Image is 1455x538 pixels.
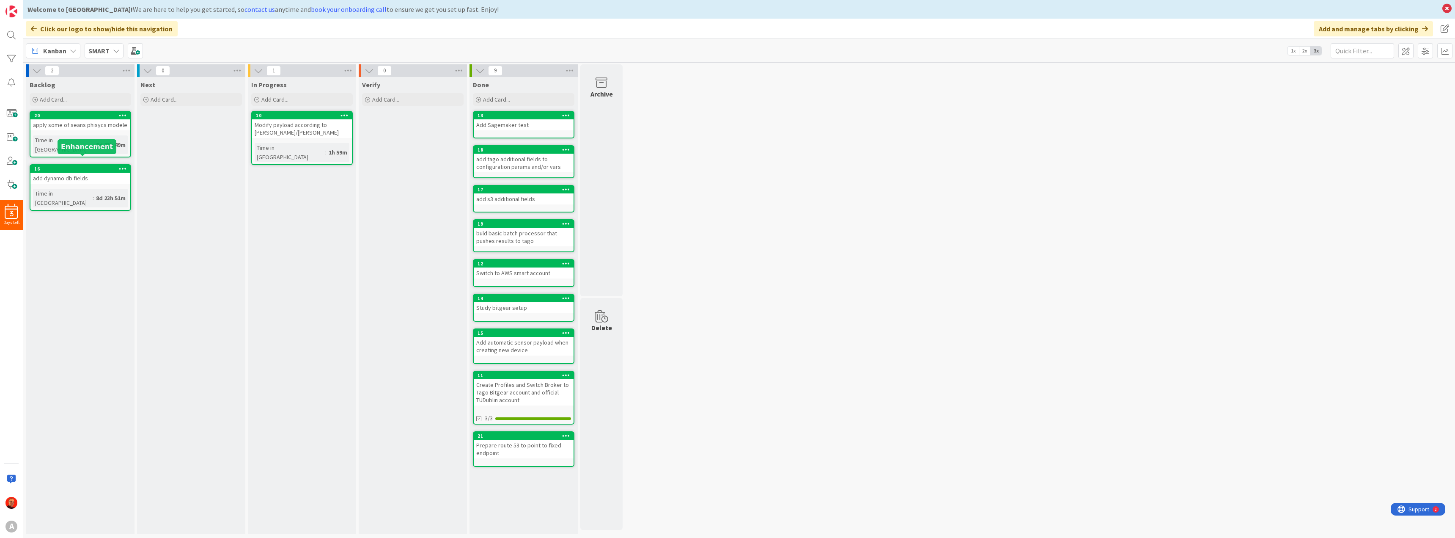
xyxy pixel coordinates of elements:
[478,330,574,336] div: 15
[473,259,574,287] a: 12Switch to AWS smart account
[30,165,130,173] div: 16
[61,143,113,151] h5: Enhancement
[30,164,131,211] a: 16add dynamo db fieldsTime in [GEOGRAPHIC_DATA]:8d 23h 51m
[311,5,387,14] a: book your onboarding call
[255,143,325,162] div: Time in [GEOGRAPHIC_DATA]
[256,113,352,119] div: 10
[18,1,38,11] span: Support
[27,4,1438,14] div: We are here to help you get started, so anytime and to ensure we get you set up fast. Enjoy!
[30,173,130,184] div: add dynamo db fields
[590,89,613,99] div: Archive
[261,96,288,103] span: Add Card...
[474,112,574,119] div: 13
[33,135,93,154] div: Time in [GEOGRAPHIC_DATA]
[474,260,574,268] div: 12
[478,372,574,378] div: 11
[474,432,574,440] div: 21
[252,119,352,138] div: Modify payload according to [PERSON_NAME]/[PERSON_NAME]
[478,433,574,439] div: 21
[474,440,574,458] div: Prepare route 53 to point to fixed endpoint
[377,66,392,76] span: 0
[474,372,574,406] div: 11Create Profiles and Switch Broker to Tago Bitgear account and official TUDublin account
[5,521,17,532] div: A
[474,432,574,458] div: 21Prepare route 53 to point to fixed endpoint
[473,371,574,425] a: 11Create Profiles and Switch Broker to Tago Bitgear account and official TUDublin account3/3
[474,154,574,172] div: add tago additional fields to configuration params and/or vars
[473,431,574,467] a: 21Prepare route 53 to point to fixed endpoint
[5,6,17,17] img: Visit kanbanzone.com
[488,66,502,76] span: 9
[473,80,489,89] span: Done
[1310,47,1322,55] span: 3x
[94,193,128,203] div: 8d 23h 51m
[30,112,130,119] div: 20
[473,219,574,252] a: 19buld basic batch processor that pushes results to tago
[473,328,574,364] a: 15Add automatic sensor payload when creating new device
[474,329,574,356] div: 15Add automatic sensor payload when creating new device
[473,145,574,178] a: 18add tago additional fields to configuration params and/or vars
[362,80,380,89] span: Verify
[474,186,574,193] div: 17
[33,189,93,207] div: Time in [GEOGRAPHIC_DATA]
[474,146,574,154] div: 18
[43,46,66,56] span: Kanban
[88,47,110,55] b: SMART
[34,113,130,119] div: 20
[252,112,352,138] div: 10Modify payload according to [PERSON_NAME]/[PERSON_NAME]
[45,66,59,76] span: 2
[474,379,574,406] div: Create Profiles and Switch Broker to Tago Bitgear account and official TUDublin account
[591,323,612,333] div: Delete
[327,148,349,157] div: 1h 59m
[478,113,574,119] div: 13
[93,193,94,203] span: :
[478,147,574,153] div: 18
[474,295,574,313] div: 14Study bitgear setup
[474,220,574,246] div: 19buld basic batch processor that pushes results to tago
[474,302,574,313] div: Study bitgear setup
[474,329,574,337] div: 15
[30,112,130,130] div: 20apply some of seans phisycs modele
[474,119,574,130] div: Add Sagemaker test
[156,66,170,76] span: 0
[30,80,55,89] span: Backlog
[474,260,574,279] div: 12Switch to AWS smart account
[478,187,574,193] div: 17
[30,119,130,130] div: apply some of seans phisycs modele
[34,166,130,172] div: 16
[266,66,281,76] span: 1
[474,112,574,130] div: 13Add Sagemaker test
[474,295,574,302] div: 14
[44,3,46,10] div: 2
[1314,21,1433,36] div: Add and manage tabs by clicking
[474,186,574,204] div: 17add s3 additional fields
[372,96,399,103] span: Add Card...
[478,221,574,227] div: 19
[473,185,574,212] a: 17add s3 additional fields
[251,111,353,165] a: 10Modify payload according to [PERSON_NAME]/[PERSON_NAME]Time in [GEOGRAPHIC_DATA]:1h 59m
[1331,43,1394,58] input: Quick Filter...
[1288,47,1299,55] span: 1x
[252,112,352,119] div: 10
[5,497,17,509] img: CP
[473,111,574,138] a: 13Add Sagemaker test
[27,5,133,14] b: Welcome to [GEOGRAPHIC_DATA]!
[483,96,510,103] span: Add Card...
[474,337,574,356] div: Add automatic sensor payload when creating new device
[478,295,574,301] div: 14
[485,414,493,423] span: 3/3
[140,80,155,89] span: Next
[474,228,574,246] div: buld basic batch processor that pushes results to tago
[474,146,574,172] div: 18add tago additional fields to configuration params and/or vars
[151,96,178,103] span: Add Card...
[325,148,327,157] span: :
[474,268,574,279] div: Switch to AWS smart account
[473,294,574,322] a: 14Study bitgear setup
[30,165,130,184] div: 16add dynamo db fields
[40,96,67,103] span: Add Card...
[251,80,287,89] span: In Progress
[26,21,178,36] div: Click our logo to show/hide this navigation
[474,220,574,228] div: 19
[1299,47,1310,55] span: 2x
[478,261,574,267] div: 12
[10,211,14,217] span: 3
